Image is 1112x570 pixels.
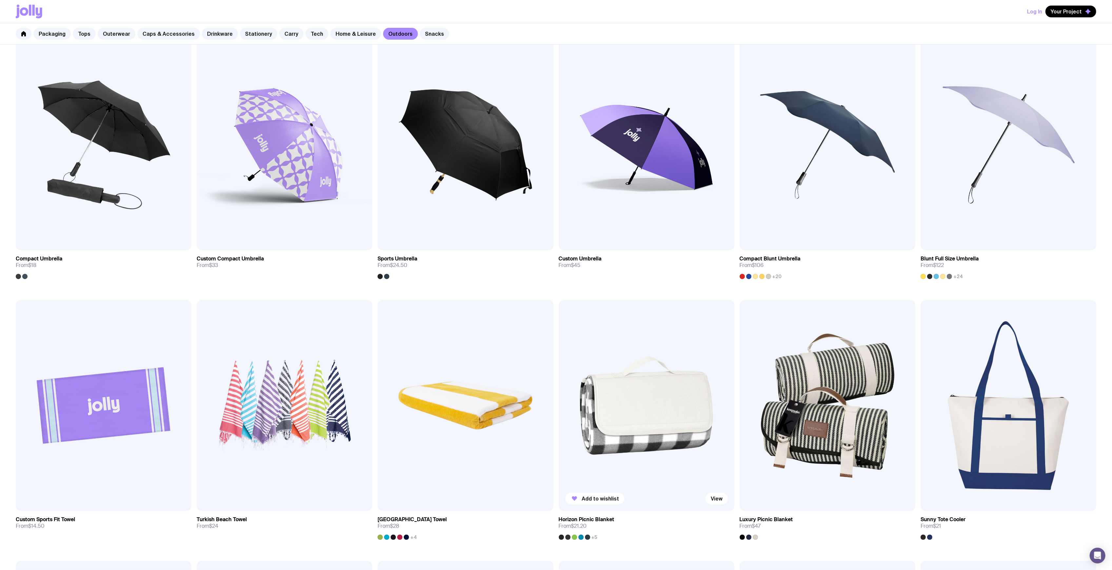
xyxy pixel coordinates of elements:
[197,516,247,523] h3: Turkish Beach Towel
[752,262,764,269] span: $106
[378,523,399,529] span: From
[772,274,782,279] span: +20
[16,511,191,535] a: Custom Sports Fit TowelFrom$14.50
[559,262,581,269] span: From
[571,262,581,269] span: $45
[390,262,407,269] span: $24.50
[197,256,264,262] h3: Custom Compact Umbrella
[16,250,191,279] a: Compact UmbrellaFrom$18
[559,250,734,274] a: Custom UmbrellaFrom$45
[378,511,553,540] a: [GEOGRAPHIC_DATA] TowelFrom$28+4
[209,522,218,529] span: $24
[559,516,615,523] h3: Horizon Picnic Blanket
[197,523,218,529] span: From
[752,522,761,529] span: $47
[240,28,277,40] a: Stationery
[197,262,218,269] span: From
[390,522,399,529] span: $28
[197,250,372,274] a: Custom Compact UmbrellaFrom$33
[73,28,96,40] a: Tops
[740,523,761,529] span: From
[921,256,979,262] h3: Blunt Full Size Umbrella
[921,250,1096,279] a: Blunt Full Size UmbrellaFrom$122+24
[16,516,75,523] h3: Custom Sports Fit Towel
[1051,8,1082,15] span: Your Project
[305,28,328,40] a: Tech
[921,262,944,269] span: From
[921,511,1096,540] a: Sunny Tote CoolerFrom$21
[559,511,734,540] a: Horizon Picnic BlanketFrom$21.20+5
[16,262,36,269] span: From
[740,516,793,523] h3: Luxury Picnic Blanket
[209,262,218,269] span: $33
[378,262,407,269] span: From
[378,250,553,279] a: Sports UmbrellaFrom$24.50
[28,262,36,269] span: $18
[740,256,801,262] h3: Compact Blunt Umbrella
[740,262,764,269] span: From
[410,535,417,540] span: +4
[202,28,238,40] a: Drinkware
[706,493,728,504] a: View
[33,28,71,40] a: Packaging
[16,523,45,529] span: From
[559,256,602,262] h3: Custom Umbrella
[383,28,418,40] a: Outdoors
[1045,6,1096,17] button: Your Project
[16,256,62,262] h3: Compact Umbrella
[592,535,597,540] span: +5
[1027,6,1042,17] button: Log In
[933,522,941,529] span: $21
[330,28,381,40] a: Home & Leisure
[137,28,200,40] a: Caps & Accessories
[1090,548,1105,563] div: Open Intercom Messenger
[378,516,447,523] h3: [GEOGRAPHIC_DATA] Towel
[559,523,587,529] span: From
[565,493,624,504] button: Add to wishlist
[740,511,915,540] a: Luxury Picnic BlanketFrom$47
[582,495,619,502] span: Add to wishlist
[279,28,303,40] a: Carry
[28,522,45,529] span: $14.50
[378,256,417,262] h3: Sports Umbrella
[571,522,587,529] span: $21.20
[921,523,941,529] span: From
[98,28,135,40] a: Outerwear
[953,274,963,279] span: +24
[420,28,449,40] a: Snacks
[933,262,944,269] span: $122
[740,250,915,279] a: Compact Blunt UmbrellaFrom$106+20
[921,516,966,523] h3: Sunny Tote Cooler
[197,511,372,535] a: Turkish Beach TowelFrom$24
